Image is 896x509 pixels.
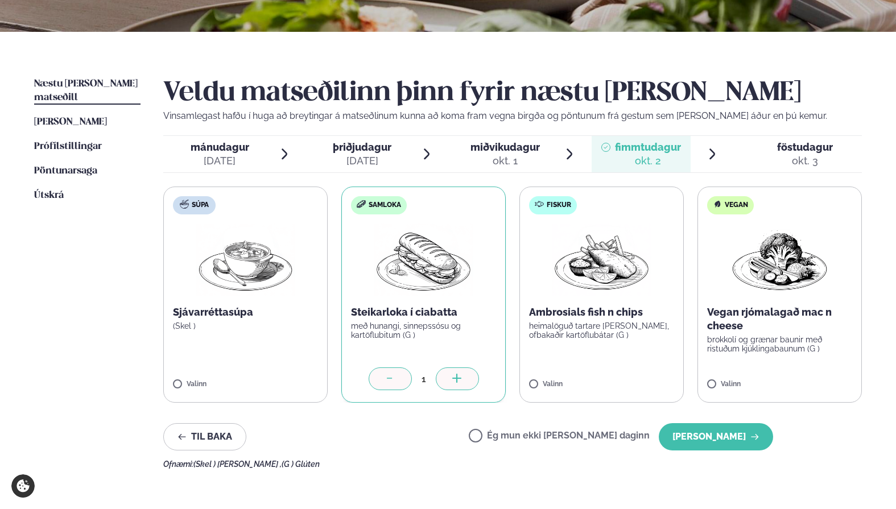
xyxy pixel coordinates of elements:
div: Ofnæmi: [163,460,862,469]
span: Súpa [192,201,209,210]
p: Vegan rjómalagað mac n cheese [707,305,852,333]
p: Steikarloka í ciabatta [351,305,496,319]
button: [PERSON_NAME] [659,423,773,450]
p: Sjávarréttasúpa [173,305,318,319]
span: þriðjudagur [333,141,391,153]
a: Prófílstillingar [34,140,102,154]
p: Vinsamlegast hafðu í huga að breytingar á matseðlinum kunna að koma fram vegna birgða og pöntunum... [163,109,862,123]
span: Samloka [369,201,401,210]
p: brokkolí og grænar baunir með ristuðum kjúklingabaunum (G ) [707,335,852,353]
span: Pöntunarsaga [34,166,97,176]
button: Til baka [163,423,246,450]
span: miðvikudagur [470,141,540,153]
span: Vegan [725,201,748,210]
a: Næstu [PERSON_NAME] matseðill [34,77,141,105]
p: heimalöguð tartare [PERSON_NAME], ofbakaðir kartöflubátar (G ) [529,321,674,340]
span: Útskrá [34,191,64,200]
div: [DATE] [333,154,391,168]
div: okt. 2 [615,154,681,168]
span: mánudagur [191,141,249,153]
img: soup.svg [180,200,189,209]
h2: Veldu matseðilinn þinn fyrir næstu [PERSON_NAME] [163,77,862,109]
img: Vegan.png [730,224,830,296]
img: fish.svg [535,200,544,209]
img: Soup.png [196,224,296,296]
p: með hunangi, sinnepssósu og kartöflubitum (G ) [351,321,496,340]
span: [PERSON_NAME] [34,117,107,127]
img: Vegan.svg [713,200,722,209]
span: Næstu [PERSON_NAME] matseðill [34,79,138,102]
img: Panini.png [374,224,474,296]
img: sandwich-new-16px.svg [357,200,366,208]
span: fimmtudagur [615,141,681,153]
span: Prófílstillingar [34,142,102,151]
div: [DATE] [191,154,249,168]
a: [PERSON_NAME] [34,115,107,129]
p: Ambrosials fish n chips [529,305,674,319]
span: (Skel ) [PERSON_NAME] , [193,460,282,469]
p: (Skel ) [173,321,318,330]
div: okt. 1 [470,154,540,168]
span: (G ) Glúten [282,460,320,469]
div: okt. 3 [777,154,833,168]
a: Pöntunarsaga [34,164,97,178]
img: Fish-Chips.png [552,224,652,296]
a: Cookie settings [11,474,35,498]
a: Útskrá [34,189,64,202]
span: Fiskur [547,201,571,210]
span: föstudagur [777,141,833,153]
div: 1 [412,373,436,386]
